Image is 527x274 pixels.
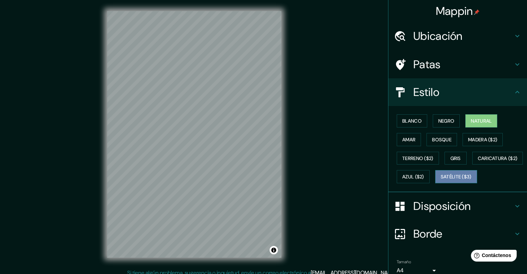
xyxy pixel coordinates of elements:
[402,174,424,180] font: Azul ($2)
[388,220,527,248] div: Borde
[397,267,404,274] font: A4
[433,114,460,127] button: Negro
[397,152,439,165] button: Terreno ($2)
[388,51,527,78] div: Patas
[435,170,477,183] button: Satélite ($3)
[388,192,527,220] div: Disposición
[438,118,455,124] font: Negro
[270,246,278,254] button: Activar o desactivar atribución
[402,136,415,143] font: Amar
[397,259,411,265] font: Tamaño
[402,118,422,124] font: Blanco
[436,4,473,18] font: Mappin
[445,152,467,165] button: Gris
[413,227,442,241] font: Borde
[463,133,503,146] button: Madera ($2)
[474,9,480,15] img: pin-icon.png
[471,118,492,124] font: Natural
[388,78,527,106] div: Estilo
[413,57,441,72] font: Patas
[388,22,527,50] div: Ubicación
[468,136,497,143] font: Madera ($2)
[413,29,463,43] font: Ubicación
[397,114,427,127] button: Blanco
[450,155,461,161] font: Gris
[441,174,472,180] font: Satélite ($3)
[413,85,439,99] font: Estilo
[397,133,421,146] button: Amar
[465,247,519,266] iframe: Lanzador de widgets de ayuda
[413,199,471,213] font: Disposición
[427,133,457,146] button: Bosque
[397,170,430,183] button: Azul ($2)
[402,155,433,161] font: Terreno ($2)
[478,155,518,161] font: Caricatura ($2)
[107,11,281,258] canvas: Mapa
[465,114,497,127] button: Natural
[432,136,451,143] font: Bosque
[472,152,523,165] button: Caricatura ($2)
